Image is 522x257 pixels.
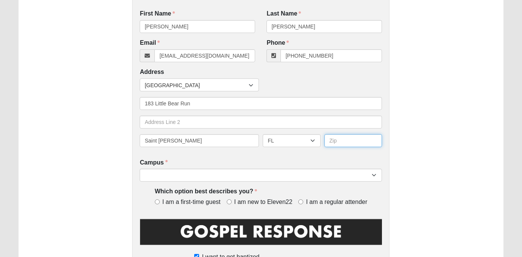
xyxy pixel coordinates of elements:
img: GospelResponseBLK.png [140,218,382,251]
span: I am new to Eleven22 [234,198,293,207]
span: I am a first-time guest [162,198,221,207]
input: I am new to Eleven22 [227,199,232,204]
label: Address [140,68,164,77]
input: Address Line 2 [140,116,382,128]
input: I am a first-time guest [155,199,160,204]
input: Address Line 1 [140,97,382,110]
input: I am a regular attender [298,199,303,204]
span: I am a regular attender [306,198,367,207]
span: [GEOGRAPHIC_DATA] [145,79,249,92]
label: Which option best describes you? [155,187,257,196]
label: Last Name [266,9,301,18]
label: Campus [140,158,167,167]
input: Zip [324,134,382,147]
label: Phone [266,39,289,47]
label: First Name [140,9,175,18]
label: Email [140,39,160,47]
input: City [140,134,259,147]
